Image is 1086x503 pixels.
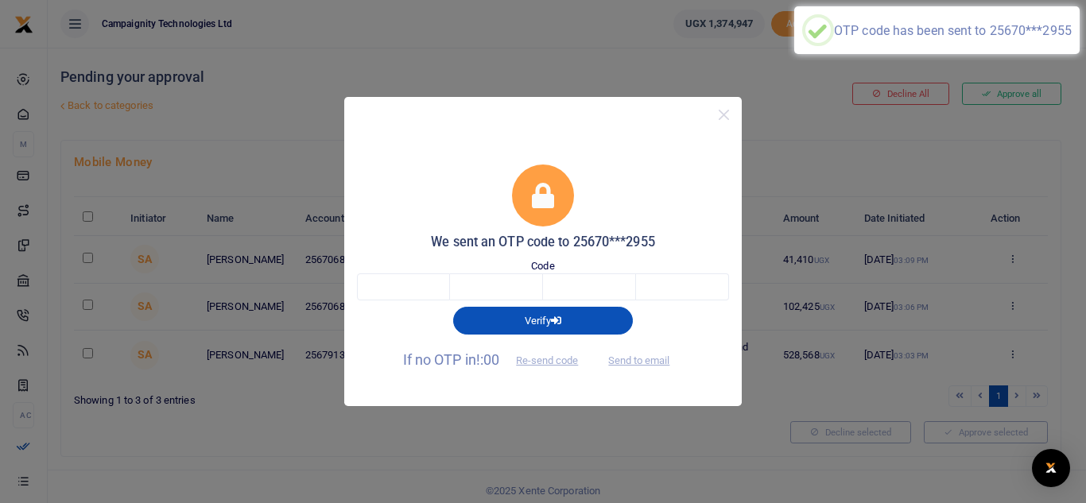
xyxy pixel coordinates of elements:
[453,307,633,334] button: Verify
[712,103,735,126] button: Close
[1032,449,1070,487] div: Open Intercom Messenger
[476,351,499,368] span: !:00
[834,23,1072,38] div: OTP code has been sent to 25670***2955
[531,258,554,274] label: Code
[403,351,592,368] span: If no OTP in
[357,234,729,250] h5: We sent an OTP code to 25670***2955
